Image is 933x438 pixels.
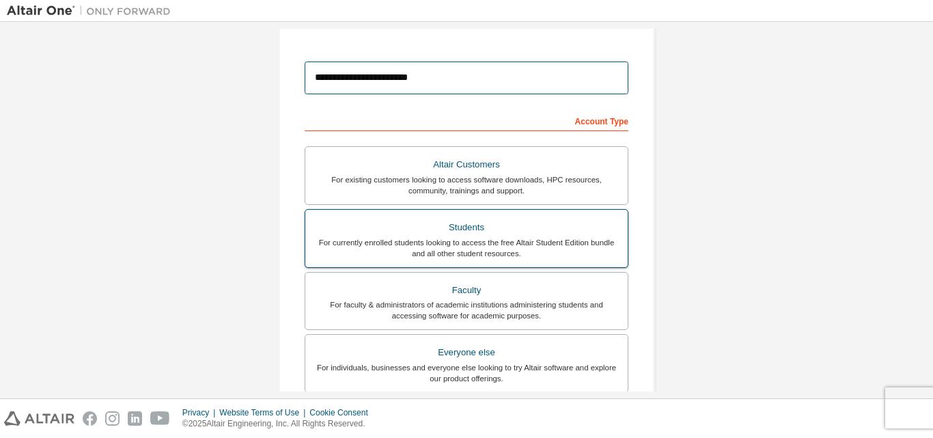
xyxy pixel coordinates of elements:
div: Website Terms of Use [219,407,309,418]
div: Students [314,218,619,237]
p: © 2025 Altair Engineering, Inc. All Rights Reserved. [182,418,376,430]
img: instagram.svg [105,411,120,426]
div: For currently enrolled students looking to access the free Altair Student Edition bundle and all ... [314,237,619,259]
div: For existing customers looking to access software downloads, HPC resources, community, trainings ... [314,174,619,196]
div: For individuals, businesses and everyone else looking to try Altair software and explore our prod... [314,362,619,384]
div: For faculty & administrators of academic institutions administering students and accessing softwa... [314,299,619,321]
div: Altair Customers [314,155,619,174]
img: youtube.svg [150,411,170,426]
div: Everyone else [314,343,619,362]
img: linkedin.svg [128,411,142,426]
div: Privacy [182,407,219,418]
img: altair_logo.svg [4,411,74,426]
div: Faculty [314,281,619,300]
div: Account Type [305,109,628,131]
img: facebook.svg [83,411,97,426]
div: Cookie Consent [309,407,376,418]
img: Altair One [7,4,178,18]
